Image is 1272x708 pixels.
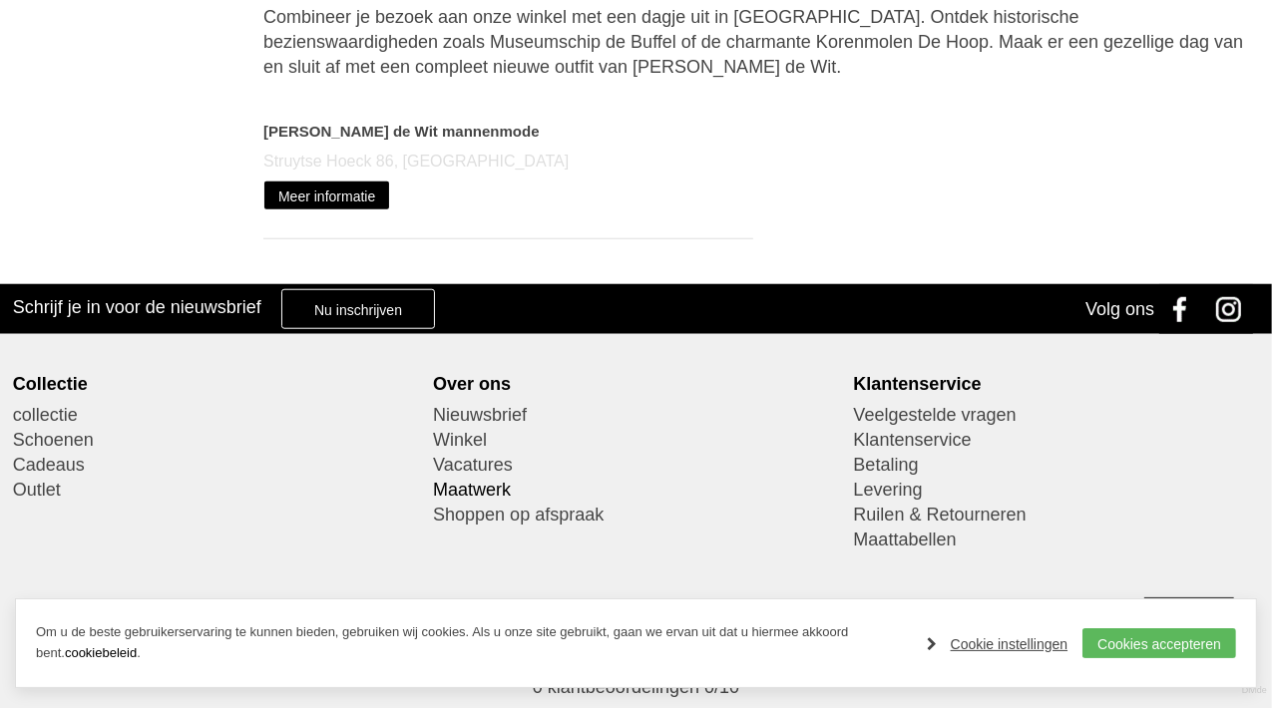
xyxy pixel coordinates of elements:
a: Outlet [13,478,419,503]
a: Cookie instellingen [927,629,1068,659]
a: Instagram [1209,284,1259,334]
a: Nu inschrijven [281,289,435,329]
a: Schoenen [13,428,419,453]
a: Vacatures [433,453,839,478]
a: Divide [1242,678,1267,703]
a: Nieuwsbrief [433,403,839,428]
h3: Schrijf je in voor de nieuwsbrief [13,296,261,318]
a: cookiebeleid [65,645,137,660]
a: Cadeaus [13,453,419,478]
a: Maattabellen [854,528,1260,552]
a: Ruilen & Retourneren [854,503,1260,528]
a: Betaling [854,453,1260,478]
p: Om u de beste gebruikerservaring te kunnen bieden, gebruiken wij cookies. Als u onze site gebruik... [36,622,907,664]
a: Veelgestelde vragen [854,403,1260,428]
a: Klantenservice [854,428,1260,453]
a: [PERSON_NAME] de Wit mannenmode [263,123,540,140]
a: Shoppen op afspraak [433,503,839,528]
a: collectie [13,403,419,428]
a: Maatwerk [433,478,839,503]
div: Volg ons [1085,284,1154,334]
div: Over ons [433,373,839,395]
div: Klantenservice [854,373,1260,395]
a: Meer informatie [263,180,390,210]
a: Cookies accepteren [1082,628,1236,658]
h4: Struytse Hoeck 86, [GEOGRAPHIC_DATA] [263,153,753,171]
a: Winkel [433,428,839,453]
a: Terug naar boven [1144,597,1234,687]
span: 0 klantbeoordelingen 0/10 [533,677,739,697]
a: Levering [854,478,1260,503]
p: Combineer je bezoek aan onze winkel met een dagje uit in [GEOGRAPHIC_DATA]. Ontdek historische be... [263,5,1257,80]
div: Collectie [13,373,419,395]
a: Facebook [1159,284,1209,334]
